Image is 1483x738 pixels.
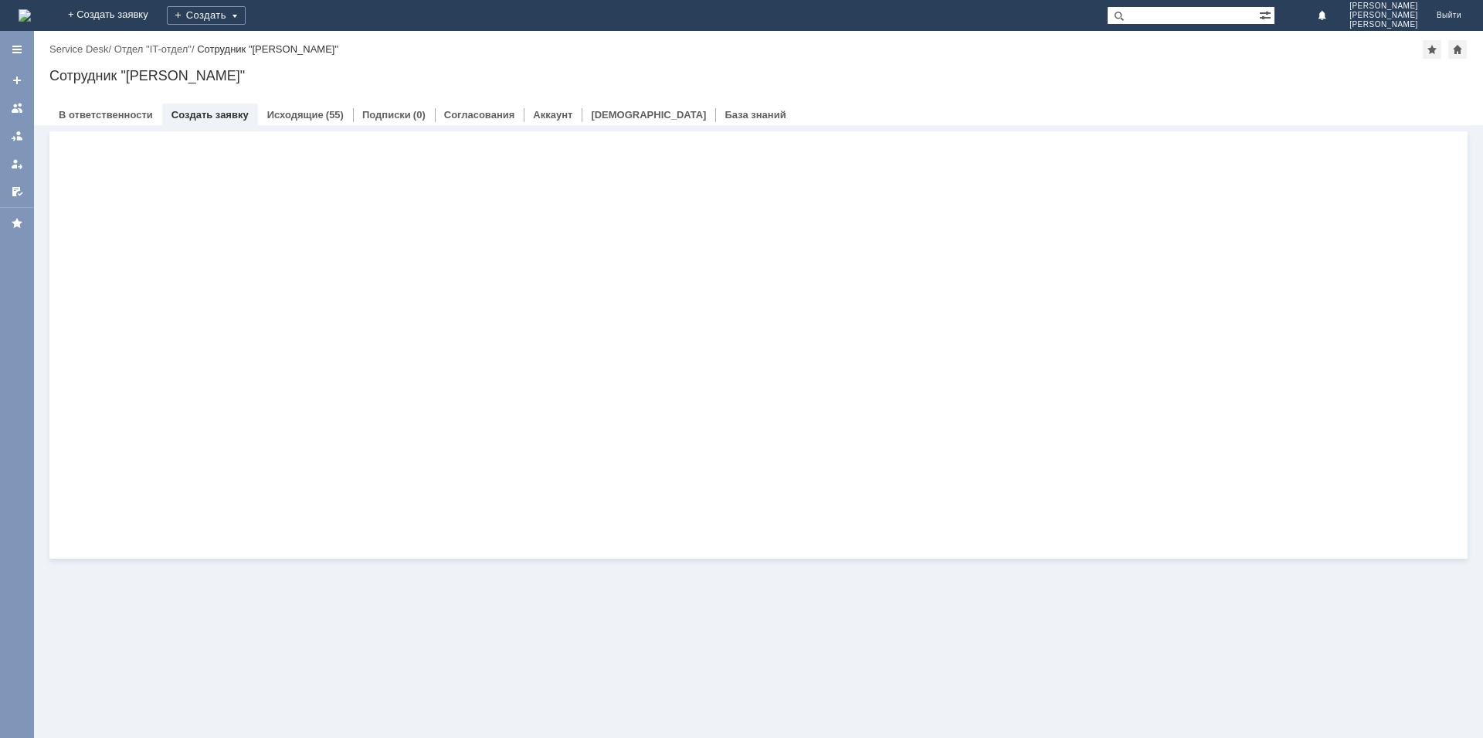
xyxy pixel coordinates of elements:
div: Сотрудник "[PERSON_NAME]" [49,68,1468,83]
div: / [114,43,197,55]
a: [DEMOGRAPHIC_DATA] [591,109,706,121]
a: Исходящие [267,109,324,121]
a: Создать заявку [171,109,249,121]
div: Сотрудник "[PERSON_NAME]" [197,43,338,55]
div: Сделать домашней страницей [1448,40,1467,59]
span: [PERSON_NAME] [1349,11,1418,20]
a: База знаний [725,109,786,121]
a: Согласования [444,109,515,121]
div: (55) [326,109,344,121]
span: Расширенный поиск [1259,7,1274,22]
a: Подписки [362,109,411,121]
a: Заявки на командах [5,96,29,121]
img: logo [19,9,31,22]
a: Service Desk [49,43,109,55]
span: [PERSON_NAME] [1349,2,1418,11]
a: Мои согласования [5,179,29,204]
span: [PERSON_NAME] [1349,20,1418,29]
div: / [49,43,114,55]
a: Перейти на домашнюю страницу [19,9,31,22]
a: Мои заявки [5,151,29,176]
a: Создать заявку [5,68,29,93]
div: Добавить в избранное [1423,40,1441,59]
a: Аккаунт [533,109,572,121]
div: Создать [167,6,246,25]
a: В ответственности [59,109,153,121]
div: (0) [413,109,426,121]
a: Отдел "IT-отдел" [114,43,192,55]
a: Заявки в моей ответственности [5,124,29,148]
